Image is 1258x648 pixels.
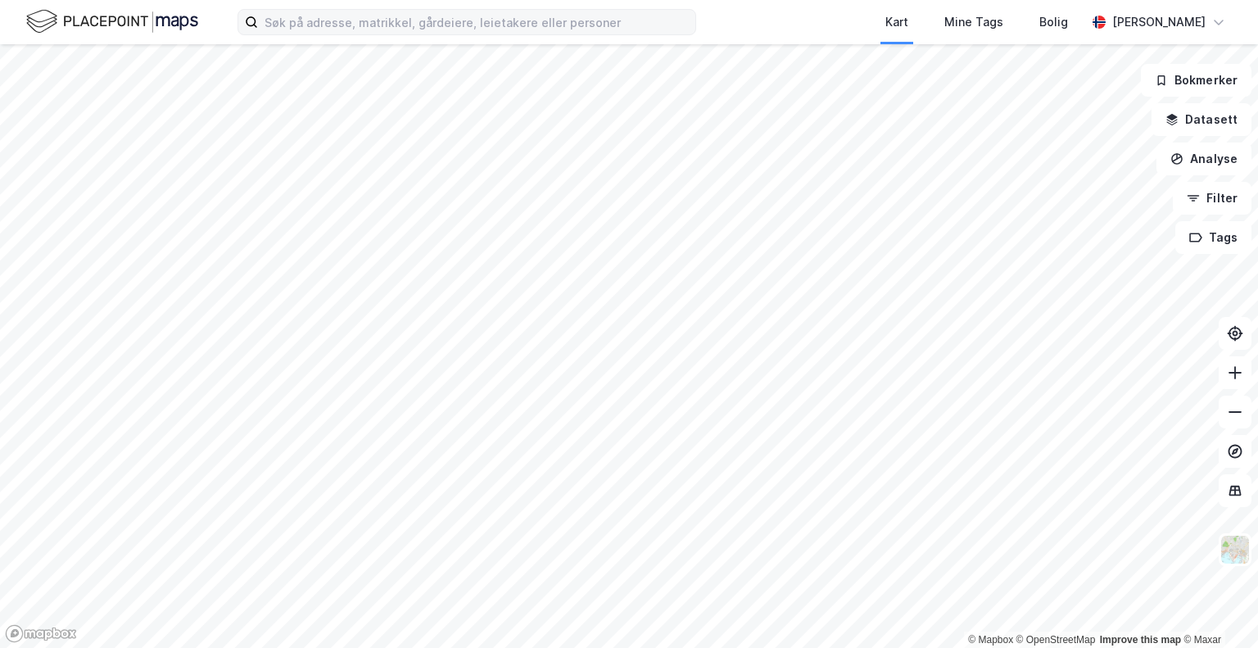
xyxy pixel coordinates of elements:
[885,12,908,32] div: Kart
[1176,569,1258,648] div: Kontrollprogram for chat
[1112,12,1206,32] div: [PERSON_NAME]
[944,12,1003,32] div: Mine Tags
[258,10,695,34] input: Søk på adresse, matrikkel, gårdeiere, leietakere eller personer
[1176,569,1258,648] iframe: Chat Widget
[26,7,198,36] img: logo.f888ab2527a4732fd821a326f86c7f29.svg
[1039,12,1068,32] div: Bolig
